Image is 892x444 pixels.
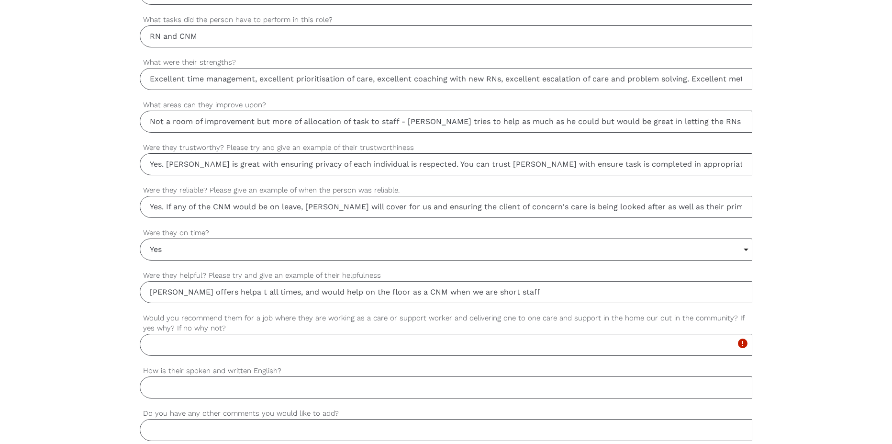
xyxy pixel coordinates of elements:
[140,14,752,25] label: What tasks did the person have to perform in this role?
[140,365,752,376] label: How is their spoken and written English?
[140,185,752,196] label: Were they reliable? Please give an example of when the person was reliable.
[140,228,752,239] label: Were they on time?
[140,270,752,281] label: Were they helpful? Please try and give an example of their helpfulness
[737,338,748,349] i: error
[140,142,752,153] label: Were they trustworthy? Please try and give an example of their trustworthiness
[140,408,752,419] label: Do you have any other comments you would like to add?
[140,313,752,334] label: Would you recommend them for a job where they are working as a care or support worker and deliver...
[140,57,752,68] label: What were their strengths?
[140,100,752,111] label: What areas can they improve upon?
